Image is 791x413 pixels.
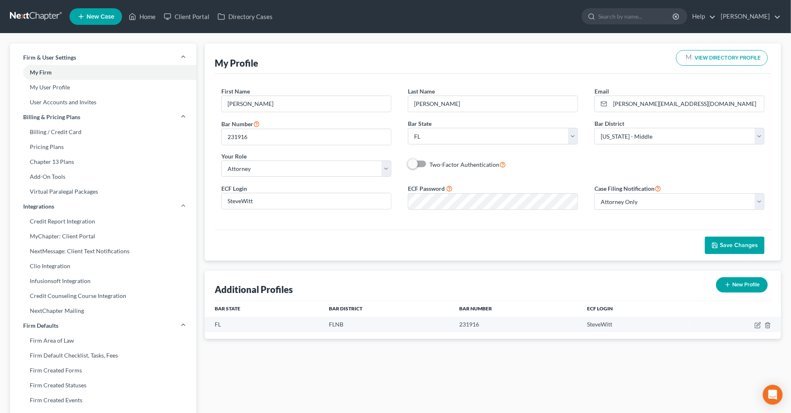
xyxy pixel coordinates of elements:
[221,153,247,160] span: Your Role
[676,50,768,66] button: VIEW DIRECTORY PROFILE
[222,129,391,145] input: #
[10,125,197,139] a: Billing / Credit Card
[23,53,76,62] span: Firm & User Settings
[10,393,197,408] a: Firm Created Events
[688,9,716,24] a: Help
[221,119,260,129] label: Bar Number
[10,318,197,333] a: Firm Defaults
[23,322,58,330] span: Firm Defaults
[10,139,197,154] a: Pricing Plans
[222,193,391,209] input: Enter ecf login...
[221,88,250,95] span: First Name
[322,317,453,332] td: FLNB
[10,244,197,259] a: NextMessage: Client Text Notifications
[10,214,197,229] a: Credit Report Integration
[10,199,197,214] a: Integrations
[10,80,197,95] a: My User Profile
[10,184,197,199] a: Virtual Paralegal Packages
[408,119,431,128] label: Bar State
[10,363,197,378] a: Firm Created Forms
[716,277,768,293] button: New Profile
[720,242,758,249] span: Save Changes
[322,300,453,317] th: Bar District
[215,57,258,69] div: My Profile
[10,154,197,169] a: Chapter 13 Plans
[705,237,765,254] button: Save Changes
[408,184,445,193] label: ECF Password
[23,202,54,211] span: Integrations
[205,317,322,332] td: FL
[160,9,213,24] a: Client Portal
[453,300,580,317] th: Bar Number
[10,274,197,288] a: Infusionsoft Integration
[23,113,80,121] span: Billing & Pricing Plans
[10,95,197,110] a: User Accounts and Invites
[215,283,293,295] div: Additional Profiles
[125,9,160,24] a: Home
[10,259,197,274] a: Clio Integration
[10,288,197,303] a: Credit Counseling Course Integration
[205,300,322,317] th: Bar State
[610,96,764,112] input: Enter email...
[594,88,609,95] span: Email
[717,9,781,24] a: [PERSON_NAME]
[580,300,689,317] th: ECF Login
[429,161,499,168] span: Two-Factor Authentication
[453,317,580,332] td: 231916
[10,378,197,393] a: Firm Created Statuses
[408,88,435,95] span: Last Name
[10,333,197,348] a: Firm Area of Law
[221,184,247,193] label: ECF Login
[695,55,761,61] span: VIEW DIRECTORY PROFILE
[10,110,197,125] a: Billing & Pricing Plans
[10,348,197,363] a: Firm Default Checklist, Tasks, Fees
[580,317,689,332] td: SteveWitt
[683,52,695,64] img: modern-attorney-logo-488310dd42d0e56951fffe13e3ed90e038bc441dd813d23dff0c9337a977f38e.png
[408,96,578,112] input: Enter last name...
[10,50,197,65] a: Firm & User Settings
[213,9,277,24] a: Directory Cases
[598,9,674,24] input: Search by name...
[10,169,197,184] a: Add-On Tools
[222,96,391,112] input: Enter first name...
[10,65,197,80] a: My Firm
[763,385,783,405] div: Open Intercom Messenger
[594,119,624,128] label: Bar District
[86,14,114,20] span: New Case
[10,229,197,244] a: MyChapter: Client Portal
[594,183,661,193] label: Case Filing Notification
[10,303,197,318] a: NextChapter Mailing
